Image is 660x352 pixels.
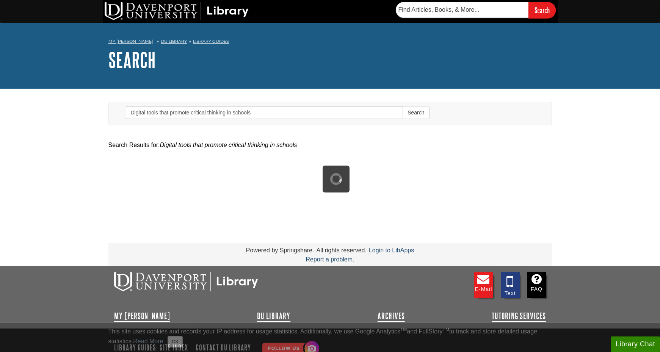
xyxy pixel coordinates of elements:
input: Find Articles, Books, & More... [396,2,528,18]
a: My [PERSON_NAME] [114,311,170,321]
div: All rights reserved. [315,247,368,253]
a: Login to LibApps [369,247,414,253]
div: This site uses cookies and records your IP address for usage statistics. Additionally, we use Goo... [108,327,552,347]
button: Close [168,336,182,347]
a: Report a problem. [306,256,354,263]
input: Search [528,2,556,18]
sup: TM [400,327,407,332]
a: Library Guides [193,39,229,44]
form: Searches DU Library's articles, books, and more [396,2,556,18]
a: My [PERSON_NAME] [108,38,153,45]
div: Search Results for: [108,141,552,150]
img: DU Library [105,2,249,20]
a: FAQ [527,272,546,298]
img: Working... [330,173,342,185]
button: Search [403,106,429,119]
img: DU Libraries [114,272,258,291]
a: DU Library [257,311,290,321]
nav: breadcrumb [108,36,552,48]
a: Archives [378,311,405,321]
a: Text [501,272,520,298]
h1: Search [108,48,552,71]
div: Powered by Springshare. [245,247,315,253]
em: Digital tools that promote critical thinking in schools [160,142,297,148]
input: Enter Search Words [126,106,403,119]
a: Read More [133,338,163,344]
sup: TM [443,327,449,332]
a: Tutoring Services [492,311,546,321]
a: E-mail [474,272,493,298]
a: DU Library [161,39,187,44]
button: Library Chat [611,336,660,352]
